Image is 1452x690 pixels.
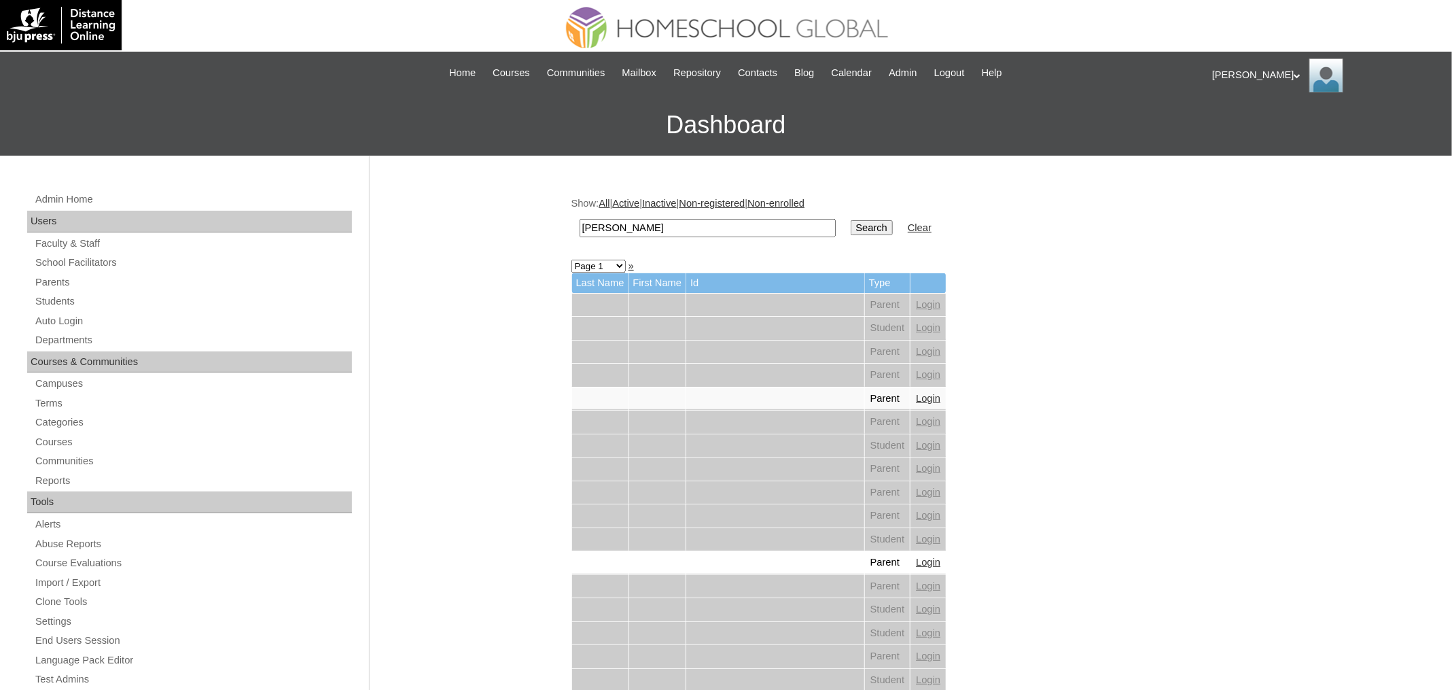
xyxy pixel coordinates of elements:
a: Repository [667,65,728,81]
a: Login [916,674,940,685]
td: Parent [865,387,910,411]
a: Inactive [642,198,677,209]
a: Parents [34,274,352,291]
td: First Name [629,273,686,293]
a: Clone Tools [34,593,352,610]
td: Parent [865,645,910,668]
td: Type [865,273,910,293]
a: Login [916,651,940,661]
a: Calendar [825,65,879,81]
td: Student [865,528,910,551]
a: Categories [34,414,352,431]
a: Campuses [34,375,352,392]
a: Courses [486,65,537,81]
td: Parent [865,504,910,528]
span: Repository [673,65,721,81]
a: Reports [34,472,352,489]
td: Parent [865,458,910,481]
td: Last Name [572,273,628,293]
a: Course Evaluations [34,555,352,572]
a: Settings [34,613,352,630]
a: Login [916,416,940,427]
span: Calendar [832,65,872,81]
a: Login [916,581,940,591]
span: Mailbox [622,65,657,81]
a: Faculty & Staff [34,235,352,252]
a: Home [442,65,482,81]
div: Tools [27,491,352,513]
a: Login [916,627,940,638]
td: Parent [865,551,910,574]
div: Users [27,211,352,232]
td: Student [865,622,910,645]
a: Auto Login [34,313,352,330]
a: Login [916,393,940,404]
td: Student [865,598,910,621]
a: Login [916,510,940,521]
div: Courses & Communities [27,351,352,373]
span: Blog [794,65,814,81]
img: Ariane Ebuen [1309,58,1343,92]
img: logo-white.png [7,7,115,44]
a: Mailbox [616,65,664,81]
span: Logout [934,65,965,81]
a: Import / Export [34,574,352,591]
a: Login [916,322,940,333]
a: Clear [908,222,932,233]
a: Login [916,346,940,357]
a: School Facilitators [34,254,352,271]
a: Blog [787,65,821,81]
a: All [599,198,609,209]
a: Contacts [731,65,784,81]
a: Logout [927,65,972,81]
h3: Dashboard [7,94,1445,156]
td: Student [865,434,910,458]
input: Search [580,219,836,237]
div: [PERSON_NAME] [1212,58,1438,92]
td: Parent [865,411,910,434]
span: Home [449,65,476,81]
a: Login [916,487,940,498]
span: Contacts [738,65,777,81]
a: Non-registered [679,198,745,209]
a: Alerts [34,516,352,533]
span: Communities [547,65,605,81]
a: Login [916,557,940,568]
td: Parent [865,341,910,364]
a: Login [916,440,940,451]
td: Parent [865,481,910,504]
a: End Users Session [34,632,352,649]
a: Admin Home [34,191,352,208]
td: Parent [865,575,910,598]
a: Terms [34,395,352,412]
span: Courses [493,65,530,81]
a: Abuse Reports [34,536,352,553]
a: Login [916,604,940,615]
input: Search [851,220,893,235]
a: Admin [882,65,924,81]
a: Login [916,534,940,545]
a: Login [916,299,940,310]
span: Admin [889,65,917,81]
a: Language Pack Editor [34,652,352,669]
a: Login [916,369,940,380]
a: Non-enrolled [747,198,804,209]
td: Parent [865,294,910,317]
a: Students [34,293,352,310]
a: Login [916,463,940,474]
a: Active [612,198,639,209]
span: Help [982,65,1002,81]
a: » [628,260,634,271]
td: Id [686,273,864,293]
a: Communities [34,453,352,470]
td: Student [865,317,910,340]
a: Test Admins [34,671,352,688]
a: Help [975,65,1009,81]
a: Courses [34,434,352,451]
a: Departments [34,332,352,349]
div: Show: | | | | [571,196,1244,245]
a: Communities [540,65,612,81]
td: Parent [865,364,910,387]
